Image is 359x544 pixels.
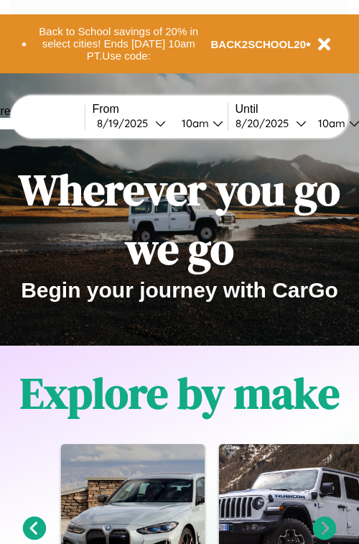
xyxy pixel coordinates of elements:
label: From [93,103,228,116]
h1: Explore by make [20,364,340,423]
div: 10am [311,116,349,130]
button: 10am [170,116,228,131]
button: Back to School savings of 20% in select cities! Ends [DATE] 10am PT.Use code: [27,22,211,66]
div: 8 / 20 / 2025 [236,116,296,130]
button: 8/19/2025 [93,116,170,131]
div: 8 / 19 / 2025 [97,116,155,130]
b: BACK2SCHOOL20 [211,38,307,50]
div: 10am [174,116,213,130]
